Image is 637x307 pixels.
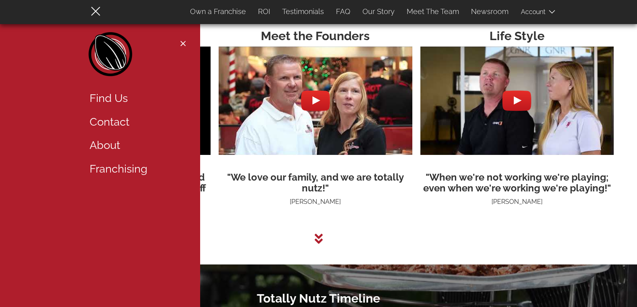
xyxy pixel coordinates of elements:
[276,3,330,20] a: Testimonials
[290,198,341,205] span: [PERSON_NAME]
[252,3,276,20] a: ROI
[19,292,618,305] h2: Totally Nutz Timeline
[184,3,252,20] a: Own a Franchise
[420,29,614,43] h2: Life Style
[465,3,514,20] a: Newsroom
[219,172,412,193] h3: "We love our family, and we are totally nutz!"
[356,3,401,20] a: Our Story
[219,28,412,173] img: hqdefault.jpg
[88,32,134,80] a: Home
[492,198,543,205] span: [PERSON_NAME]
[84,157,188,181] a: Franchising
[330,3,356,20] a: FAQ
[401,3,465,20] a: Meet The Team
[420,172,614,193] h3: "When we're not working we're playing; even when we're working we're playing!"
[84,134,188,157] a: About
[420,28,614,173] img: hqdefault.jpg
[84,87,188,110] a: Find Us
[219,29,412,43] h2: Meet the Founders
[84,110,188,134] a: Contact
